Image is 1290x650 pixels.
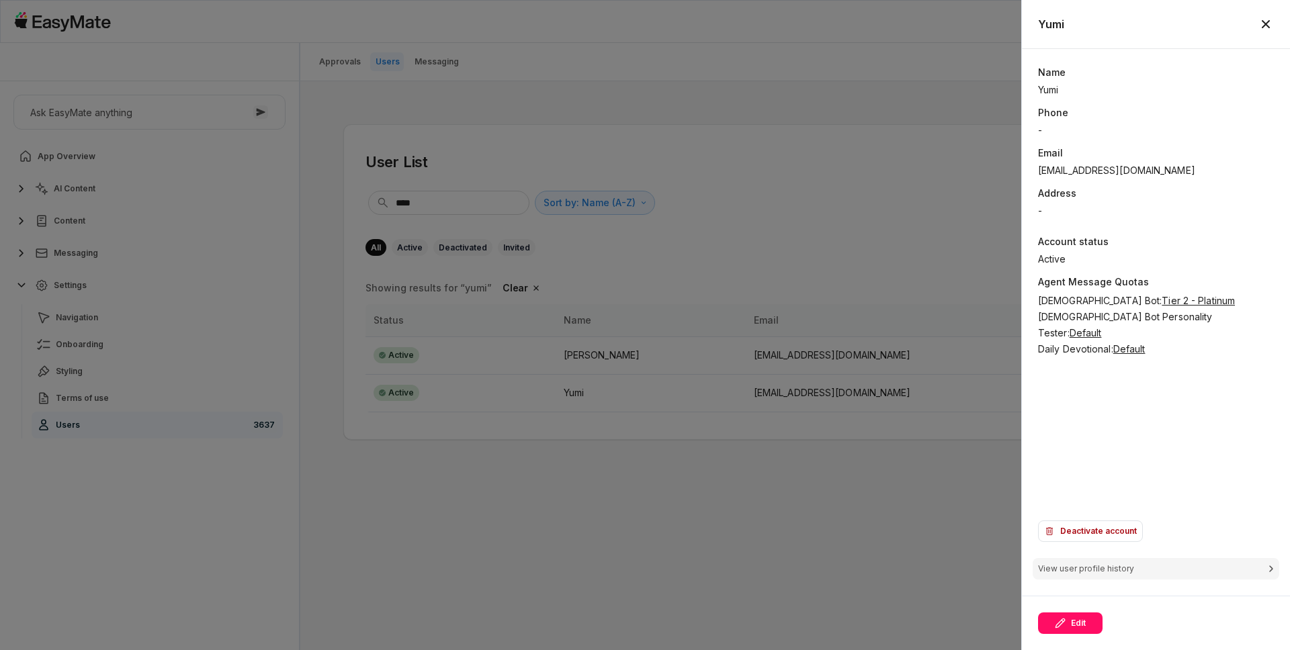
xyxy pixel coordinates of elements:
[1038,123,1042,138] p: -
[1038,65,1274,80] p: Name
[1162,295,1235,306] span: Tier 2 - Platinum
[1038,83,1058,97] p: Yumi
[1038,186,1274,201] p: Address
[1038,252,1066,267] p: Active
[1038,562,1134,575] p: View user profile history
[1038,203,1042,218] p: -
[1038,311,1212,338] span: [DEMOGRAPHIC_DATA] Bot Personality Tester :
[1038,163,1274,178] p: [EMAIL_ADDRESS][DOMAIN_NAME]
[1038,275,1274,292] p: Agent Message Quotas
[1038,234,1274,249] p: Account status
[1070,327,1102,338] span: Default
[1113,343,1146,355] span: Default
[1038,16,1064,32] h2: Yumi
[1038,343,1113,355] span: Daily Devotional :
[1038,105,1274,120] p: Phone
[1038,612,1103,634] button: Edit
[1038,520,1143,542] button: Deactivate account
[1038,146,1274,160] p: Email
[1038,295,1162,306] span: [DEMOGRAPHIC_DATA] Bot :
